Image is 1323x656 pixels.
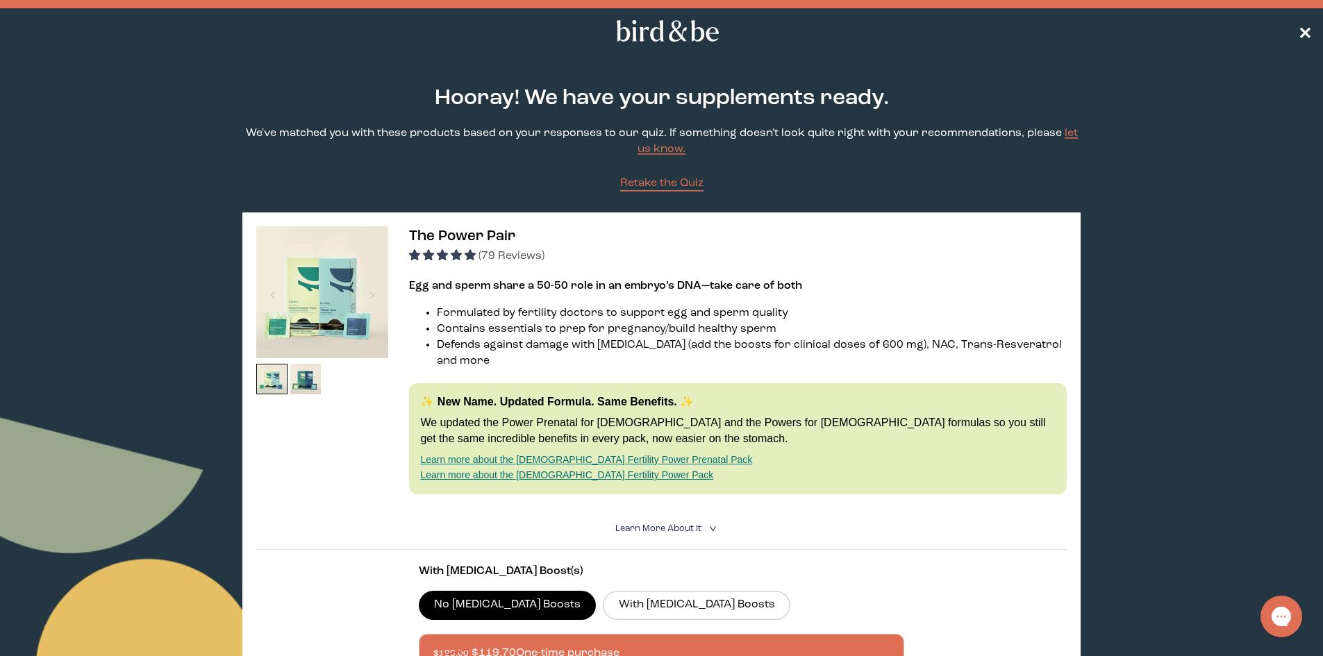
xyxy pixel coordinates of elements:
[705,525,718,532] i: <
[1254,591,1309,642] iframe: Gorgias live chat messenger
[437,337,1066,369] li: Defends against damage with [MEDICAL_DATA] (add the boosts for clinical doses of 600 mg), NAC, Tr...
[1298,23,1312,40] span: ✕
[420,396,694,407] strong: ✨ New Name. Updated Formula. Same Benefits. ✨
[420,469,713,480] a: Learn more about the [DEMOGRAPHIC_DATA] Fertility Power Pack
[242,126,1080,158] p: We've matched you with these products based on your responses to our quiz. If something doesn't l...
[420,454,752,465] a: Learn more about the [DEMOGRAPHIC_DATA] Fertility Power Prenatal Pack
[419,564,905,580] p: With [MEDICAL_DATA] Boost(s)
[437,321,1066,337] li: Contains essentials to prep for pregnancy/build healthy sperm
[620,176,704,192] a: Retake the Quiz
[420,415,1055,446] p: We updated the Power Prenatal for [DEMOGRAPHIC_DATA] and the Powers for [DEMOGRAPHIC_DATA] formul...
[615,524,701,533] span: Learn More About it
[409,229,515,244] span: The Power Pair
[256,364,288,395] img: thumbnail image
[437,305,1066,321] li: Formulated by fertility doctors to support egg and sperm quality
[256,226,388,358] img: thumbnail image
[409,280,802,292] strong: Egg and sperm share a 50-50 role in an embryo’s DNA—take care of both
[620,178,704,189] span: Retake the Quiz
[410,83,913,115] h2: Hooray! We have your supplements ready.
[603,591,790,620] label: With [MEDICAL_DATA] Boosts
[638,128,1078,155] a: let us know.
[1298,19,1312,43] a: ✕
[479,251,544,262] span: (79 Reviews)
[290,364,322,395] img: thumbnail image
[615,522,708,535] summary: Learn More About it <
[419,591,597,620] label: No [MEDICAL_DATA] Boosts
[409,251,479,262] span: 4.92 stars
